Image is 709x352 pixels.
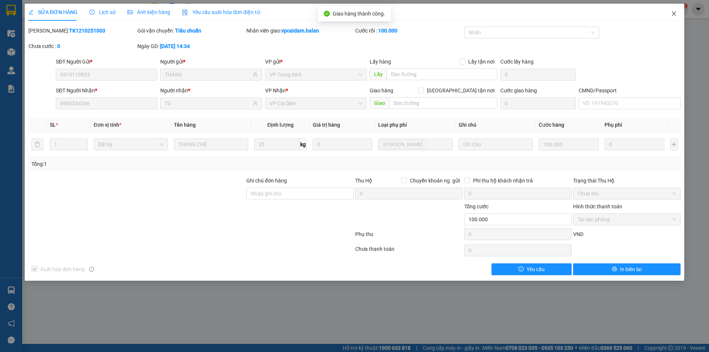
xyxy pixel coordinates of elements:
[539,139,599,150] input: 0
[324,11,330,17] span: check-circle
[578,188,676,199] span: Chưa thu
[137,27,245,35] div: Gói vận chuyển:
[470,177,536,185] span: Phí thu hộ khách nhận trả
[89,10,95,15] span: clock-circle
[375,118,455,132] th: Loại phụ phí
[407,177,463,185] span: Chuyển khoản ng. gửi
[160,58,262,66] div: Người gửi
[265,58,367,66] div: VP gửi
[491,263,572,275] button: exclamation-circleYêu cầu
[355,27,463,35] div: Cước rồi :
[527,265,545,273] span: Yêu cầu
[500,98,576,109] input: Cước giao hàng
[573,231,583,237] span: VND
[465,58,497,66] span: Lấy tận nơi
[160,43,190,49] b: [DATE] 14:34
[500,59,534,65] label: Cước lấy hàng
[98,139,164,150] span: Bất kỳ
[246,178,287,184] label: Ghi chú đơn hàng
[456,118,536,132] th: Ghi chú
[612,266,617,272] span: printer
[28,27,136,35] div: [PERSON_NAME]:
[31,139,43,150] button: delete
[137,42,245,50] div: Ngày GD:
[127,10,133,15] span: picture
[389,97,497,109] input: Dọc đường
[354,245,463,258] div: Chưa thanh toán
[573,204,622,209] label: Hình thức thanh toán
[354,230,463,243] div: Phụ thu
[175,28,201,34] b: Tiêu chuẩn
[265,88,286,93] span: VP Nhận
[370,88,393,93] span: Giao hàng
[664,4,684,24] button: Close
[370,68,387,80] span: Lấy
[37,265,88,273] span: Xuất hóa đơn hàng
[355,178,372,184] span: Thu Hộ
[500,88,537,93] label: Cước giao hàng
[539,122,564,128] span: Cước hàng
[573,177,681,185] div: Trạng thái Thu Hộ
[174,139,248,150] input: VD: Bàn, Ghế
[270,98,362,109] span: VP Cái Dăm
[182,9,260,15] span: Yêu cầu xuất hóa đơn điện tử
[464,204,489,209] span: Tổng cước
[31,160,274,168] div: Tổng: 1
[50,122,56,128] span: SL
[299,139,307,150] span: kg
[28,42,136,50] div: Chưa cước :
[620,265,641,273] span: In biên lai
[246,188,354,199] input: Ghi chú đơn hàng
[28,9,78,15] span: SỬA ĐƠN HÀNG
[28,10,34,15] span: edit
[387,68,497,80] input: Dọc đường
[270,69,362,80] span: VP Trung Kính
[370,59,391,65] span: Lấy hàng
[424,86,497,95] span: [GEOGRAPHIC_DATA] tận nơi
[69,28,105,34] b: TK1210251003
[267,122,294,128] span: Định lượng
[578,214,676,225] span: Tại văn phòng
[333,11,385,17] span: Giao hàng thành công.
[56,86,157,95] div: SĐT Người Nhận
[127,9,170,15] span: Ảnh kiện hàng
[89,267,94,272] span: info-circle
[160,86,262,95] div: Người nhận
[182,10,188,16] img: icon
[57,43,60,49] b: 0
[253,72,258,77] span: user
[165,99,251,107] input: Tên người nhận
[380,140,426,149] span: Lưu kho
[165,71,251,79] input: Tên người gửi
[281,28,319,34] b: vpcaidam.halan
[579,86,680,95] div: CMND/Passport
[500,69,576,81] input: Cước lấy hàng
[370,97,389,109] span: Giao
[94,122,121,128] span: Đơn vị tính
[174,122,196,128] span: Tên hàng
[573,263,681,275] button: printerIn biên lai
[253,101,258,106] span: user
[671,11,677,17] span: close
[378,28,397,34] b: 100.000
[56,58,157,66] div: SĐT Người Gửi
[246,27,354,35] div: Nhân viên giao:
[313,139,373,150] input: 0
[604,122,622,128] span: Phụ phí
[670,139,678,150] button: plus
[313,122,340,128] span: Giá trị hàng
[459,139,533,150] input: Ghi Chú
[383,140,423,148] span: [PERSON_NAME]
[518,266,524,272] span: exclamation-circle
[89,9,116,15] span: Lịch sử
